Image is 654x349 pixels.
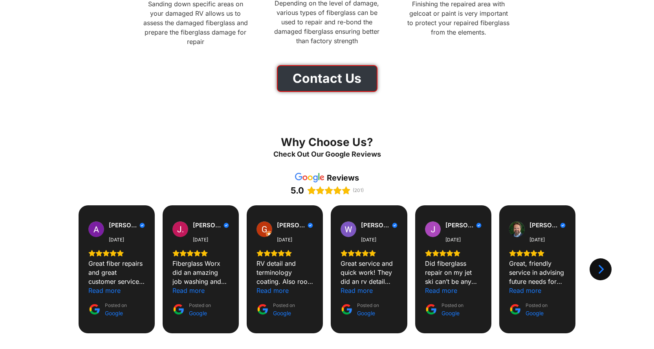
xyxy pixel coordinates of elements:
a: View on Google [341,221,356,237]
a: Posted on Google [256,301,295,317]
a: View on Google [172,221,188,237]
img: Arthur Hill [88,221,104,237]
div: Read more [256,286,289,295]
div: [DATE] [445,237,461,243]
div: Verified Customer [476,223,482,228]
div: Great service and quick work! They did an rv detail and repaired moldings and caulking. Highly re... [341,259,397,286]
div: Posted on [357,301,379,317]
div: Google [526,309,548,317]
div: Posted on [441,301,463,317]
img: Greg Martin [256,221,272,237]
a: Review by Erik Svanholm [529,222,566,229]
img: J. Campbell [172,221,188,237]
a: Review by Greg Martin [277,222,313,229]
a: Review by Joy Vincent [445,222,482,229]
div: Fiberglass Worx did an amazing job washing and waxing my RV. Great service. I will definitely be ... [172,259,229,286]
span: [PERSON_NAME] [277,222,306,229]
a: View on Google [425,221,441,237]
div: Google [273,309,295,317]
a: Contact Us [277,65,377,92]
a: Review by Arthur Hill [109,222,145,229]
div: Rating: 5.0 out of 5 [256,250,313,257]
div: [DATE] [109,237,124,243]
div: reviews [327,173,359,183]
a: Posted on Google [88,301,127,317]
div: Posted on [105,301,127,317]
div: Great, friendly service in advising future needs for my RV. Dump station has everything you need.... [509,259,566,286]
span: [PERSON_NAME] [445,222,474,229]
img: Erik Svanholm [509,221,525,237]
div: Read more [425,286,457,295]
div: Rating: 5.0 out of 5 [88,250,145,257]
a: Posted on Google [172,301,211,317]
div: 5.0 [291,185,304,196]
div: Rating: 5.0 out of 5 [291,185,350,196]
div: Verified Customer [223,223,229,228]
div: Google [105,309,127,317]
div: Read more [88,286,121,295]
div: Previous [42,258,64,280]
span: (201) [353,188,364,193]
span: [PERSON_NAME] [193,222,222,229]
div: Verified Customer [139,223,145,228]
div: Google [441,309,463,317]
a: Posted on Google [509,301,548,317]
div: Next [590,258,612,280]
span: [PERSON_NAME] [361,222,390,229]
a: Posted on Google [341,301,379,317]
div: Great fiber repairs and great customer service too. It’s the best place in [GEOGRAPHIC_DATA] for ... [88,259,145,286]
a: View on Google [88,221,104,237]
div: RV detail and terminology coating. Also roof coating. Quite pleased. Great job. Recommended. [256,259,313,286]
div: Google [357,309,379,317]
div: Rating: 5.0 out of 5 [425,250,482,257]
img: Joy Vincent [425,221,441,237]
a: View on Google [509,221,525,237]
div: Google [189,309,211,317]
a: Review by Walt F [361,222,397,229]
div: Posted on [273,301,295,317]
img: Walt F [341,221,356,237]
div: Rating: 5.0 out of 5 [341,250,397,257]
div: Posted on [526,301,548,317]
div: Posted on [189,301,211,317]
div: [DATE] [277,237,292,243]
div: Did fiberglass repair on my jet ski can’t be any happier! Great customer service, fast and friend... [425,259,482,286]
div: Verified Customer [392,223,398,228]
div: Carousel [39,205,615,333]
div: Verified Customer [308,223,313,228]
a: Review by J. Campbell [193,222,229,229]
div: [DATE] [529,237,545,243]
div: Read more [341,286,373,295]
a: View on Google [256,221,272,237]
div: Read more [509,286,541,295]
div: Verified Customer [560,223,566,228]
span: [PERSON_NAME] [529,222,558,229]
a: Posted on Google [425,301,463,317]
span: [PERSON_NAME] [109,222,137,229]
div: [DATE] [361,237,376,243]
div: Read more [172,286,205,295]
div: [DATE] [193,237,208,243]
div: Rating: 5.0 out of 5 [509,250,566,257]
div: Rating: 5.0 out of 5 [172,250,229,257]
